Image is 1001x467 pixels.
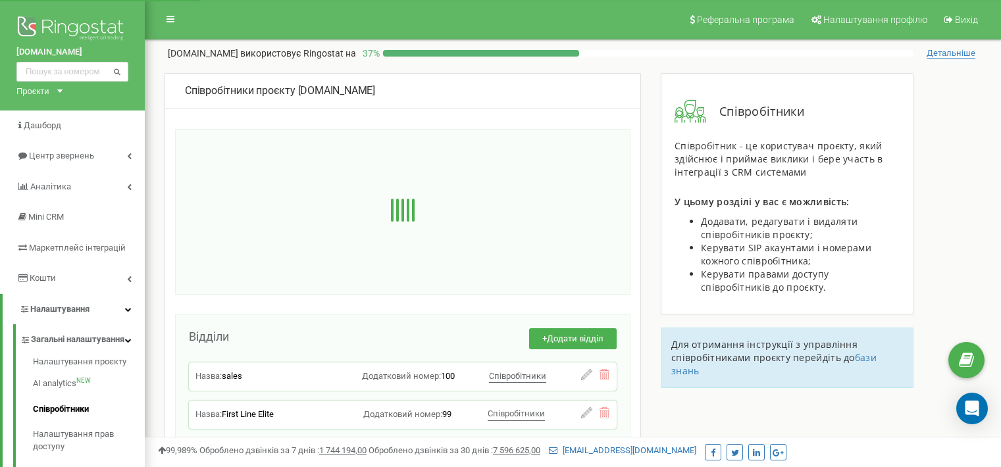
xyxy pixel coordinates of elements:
div: Open Intercom Messenger [956,393,988,424]
span: Співробітники [706,103,804,120]
p: [DOMAIN_NAME] [168,47,356,60]
a: [EMAIL_ADDRESS][DOMAIN_NAME] [549,445,696,455]
a: Налаштування проєкту [33,356,145,372]
span: Співробітники проєкту [185,84,295,97]
span: Вихід [955,14,978,25]
a: [DOMAIN_NAME] [16,46,128,59]
span: Для отримання інструкції з управління співробітниками проєкту перейдіть до [671,338,858,364]
span: Назва: [195,371,222,381]
span: Додатковий номер: [362,371,441,381]
a: бази знань [671,351,877,377]
span: Дашборд [24,120,61,130]
div: Проєкти [16,85,49,97]
a: Співробітники [33,397,145,422]
span: Співробітники [488,408,545,418]
span: Співробітники [489,371,546,381]
span: 100 [441,371,455,381]
span: 99,989% [158,445,197,455]
p: 37 % [356,47,383,60]
a: Налаштування [3,294,145,325]
a: AI analyticsNEW [33,371,145,397]
span: Додати відділ [547,333,603,343]
span: Налаштування [30,304,90,314]
span: Маркетплейс інтеграцій [29,243,126,253]
span: Реферальна програма [697,14,794,25]
img: Ringostat logo [16,13,128,46]
span: 99 [442,409,451,419]
span: sales [222,371,242,381]
u: 7 596 625,00 [493,445,540,455]
a: Загальні налаштування [20,324,145,351]
span: Додатковий номер: [363,409,442,419]
span: Керувати правами доступу співробітників до проєкту. [701,268,829,293]
div: [DOMAIN_NAME] [185,84,621,99]
span: Керувати SIP акаунтами і номерами кожного співробітника; [701,241,871,267]
span: Відділи [189,330,229,343]
input: Пошук за номером [16,62,128,82]
span: Налаштування профілю [823,14,927,25]
span: Назва: [195,409,222,419]
span: Загальні налаштування [31,333,124,346]
span: Кошти [30,273,56,283]
a: Налаштування прав доступу [33,422,145,459]
span: У цьому розділі у вас є можливість: [675,195,850,208]
span: Співробітник - це користувач проєкту, який здійснює і приймає виклики і бере участь в інтеграції ... [675,139,883,178]
span: Mini CRM [28,212,64,222]
span: Додавати, редагувати і видаляти співробітників проєкту; [701,215,858,241]
span: Центр звернень [29,151,94,160]
span: Детальніше [927,48,975,59]
span: використовує Ringostat на [240,48,356,59]
button: +Додати відділ [529,328,617,350]
span: Оброблено дзвінків за 30 днів : [369,445,540,455]
span: First Line Elite [222,409,274,419]
u: 1 744 194,00 [319,445,367,455]
span: Оброблено дзвінків за 7 днів : [199,445,367,455]
span: Аналiтика [30,182,71,191]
